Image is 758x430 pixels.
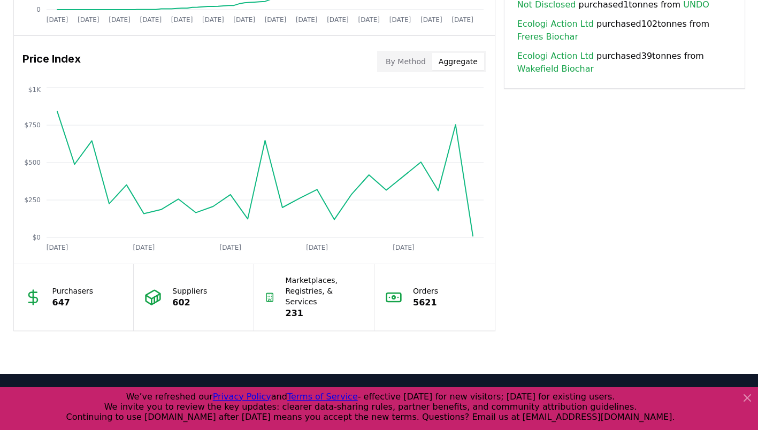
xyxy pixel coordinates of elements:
tspan: [DATE] [420,16,442,24]
a: Wakefield Biochar [517,63,594,75]
tspan: [DATE] [46,16,68,24]
tspan: [DATE] [140,16,162,24]
tspan: [DATE] [451,16,473,24]
a: Ecologi Action Ltd [517,50,594,63]
p: Orders [413,286,438,296]
tspan: [DATE] [306,244,328,251]
p: Marketplaces, Registries, & Services [286,275,364,307]
tspan: $0 [32,234,40,241]
button: By Method [379,53,432,70]
span: purchased 102 tonnes from [517,18,732,43]
tspan: [DATE] [46,244,68,251]
tspan: [DATE] [358,16,380,24]
p: Purchasers [52,286,94,296]
tspan: [DATE] [295,16,317,24]
tspan: 0 [36,6,41,13]
p: Suppliers [172,286,207,296]
p: 647 [52,296,94,309]
p: 5621 [413,296,438,309]
tspan: [DATE] [171,16,193,24]
h3: Price Index [22,51,81,72]
tspan: [DATE] [393,244,415,251]
p: 602 [172,296,207,309]
tspan: [DATE] [202,16,224,24]
a: Ecologi Action Ltd [517,18,594,30]
tspan: $750 [24,121,41,129]
p: 231 [286,307,364,320]
a: Freres Biochar [517,30,578,43]
tspan: $250 [24,196,41,204]
tspan: [DATE] [219,244,241,251]
tspan: $1K [28,86,41,94]
tspan: [DATE] [233,16,255,24]
tspan: [DATE] [264,16,286,24]
tspan: [DATE] [327,16,349,24]
tspan: [DATE] [389,16,411,24]
button: Aggregate [432,53,484,70]
tspan: $500 [24,159,41,166]
span: purchased 39 tonnes from [517,50,732,75]
tspan: [DATE] [77,16,99,24]
tspan: [DATE] [133,244,155,251]
tspan: [DATE] [109,16,131,24]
